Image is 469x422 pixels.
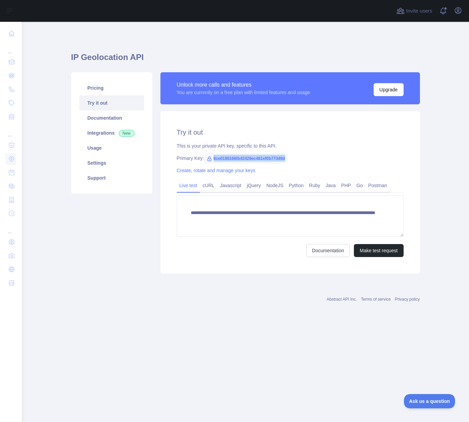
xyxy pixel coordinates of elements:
[177,155,404,162] div: Primary Key:
[354,244,403,257] button: Make test request
[244,180,264,191] a: jQuery
[354,180,365,191] a: Go
[177,127,404,137] h2: Try it out
[79,125,144,140] a: Integrations New
[79,110,144,125] a: Documentation
[406,7,432,15] span: Invite users
[306,180,323,191] a: Ruby
[119,130,135,137] span: New
[200,180,217,191] a: cURL
[177,168,255,173] a: Create, rotate and manage your keys
[5,41,16,55] div: ...
[361,297,391,302] a: Terms of service
[79,140,144,155] a: Usage
[395,5,434,16] button: Invite users
[177,81,310,89] div: Unlock more calls and features
[79,95,144,110] a: Try it out
[217,180,244,191] a: Javascript
[5,221,16,235] div: ...
[5,124,16,138] div: ...
[264,180,286,191] a: NodeJS
[404,394,455,408] iframe: Toggle Customer Support
[374,83,404,96] button: Upgrade
[79,80,144,95] a: Pricing
[306,244,350,257] a: Documentation
[79,155,144,170] a: Settings
[395,297,420,302] a: Privacy policy
[327,297,357,302] a: Abstract API Inc.
[71,52,420,68] h1: IP Geolocation API
[177,180,200,191] a: Live test
[79,170,144,185] a: Support
[177,89,310,96] div: You are currently on a free plan with limited features and usage
[339,180,354,191] a: PHP
[286,180,307,191] a: Python
[323,180,339,191] a: Java
[365,180,390,191] a: Postman
[177,142,404,149] div: This is your private API key, specific to this API.
[204,153,288,164] span: 6ce0188166fb42429ec481ef0b77349d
